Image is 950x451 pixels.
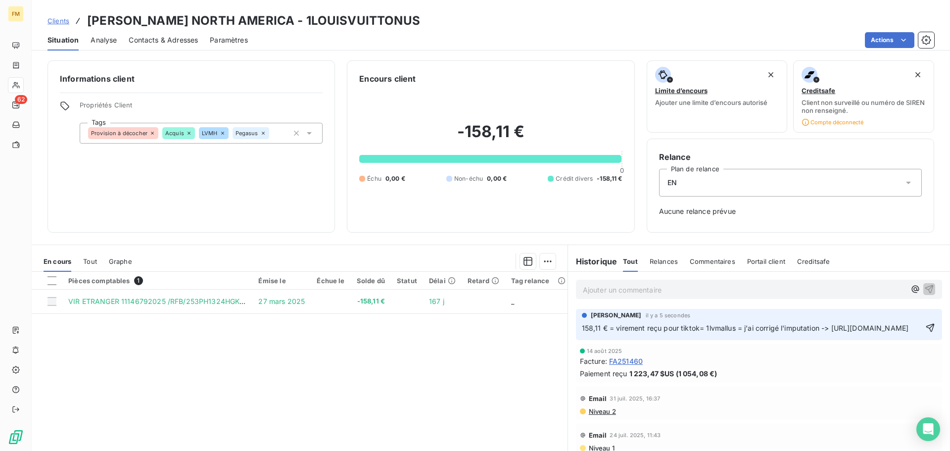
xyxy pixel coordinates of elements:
[359,122,622,151] h2: -158,11 €
[589,395,607,402] span: Email
[129,35,198,45] span: Contacts & Adresses
[317,277,344,285] div: Échue le
[258,277,305,285] div: Émise le
[659,206,922,216] span: Aucune relance prévue
[587,348,622,354] span: 14 août 2025
[385,174,405,183] span: 0,00 €
[91,130,147,136] span: Provision à décocher
[802,87,835,95] span: Creditsafe
[580,368,627,379] span: Paiement reçu
[202,130,218,136] span: LVMH
[68,276,246,285] div: Pièces comptables
[588,407,616,415] span: Niveau 2
[269,129,277,138] input: Ajouter une valeur
[258,297,305,305] span: 27 mars 2025
[87,12,420,30] h3: [PERSON_NAME] NORTH AMERICA - 1LOUISVUITTONUS
[236,130,258,136] span: Pegasus
[802,118,863,126] span: Compte déconnecté
[8,429,24,445] img: Logo LeanPay
[610,432,661,438] span: 24 juil. 2025, 11:43
[597,174,622,183] span: -158,11 €
[659,151,922,163] h6: Relance
[357,297,385,306] span: -158,11 €
[690,257,735,265] span: Commentaires
[610,396,660,401] span: 31 juil. 2025, 16:37
[357,277,385,285] div: Solde dû
[582,324,909,332] span: 158,11 € = virement reçu pour tiktok= 1lvmallus = j'ai corrigé l'imputation -> [URL][DOMAIN_NAME]
[556,174,593,183] span: Crédit divers
[511,297,514,305] span: _
[916,417,940,441] div: Open Intercom Messenger
[747,257,785,265] span: Portail client
[359,73,416,85] h6: Encours client
[47,16,69,26] a: Clients
[91,35,117,45] span: Analyse
[589,431,607,439] span: Email
[655,99,767,106] span: Ajouter une limite d’encours autorisé
[487,174,507,183] span: 0,00 €
[667,178,677,188] span: EN
[468,277,499,285] div: Retard
[83,257,97,265] span: Tout
[15,95,27,104] span: 62
[797,257,830,265] span: Creditsafe
[429,277,456,285] div: Délai
[47,17,69,25] span: Clients
[650,257,678,265] span: Relances
[580,356,607,366] span: Facture :
[568,255,617,267] h6: Historique
[367,174,381,183] span: Échu
[647,60,788,133] button: Limite d’encoursAjouter une limite d’encours autorisé
[109,257,132,265] span: Graphe
[165,130,184,136] span: Acquis
[134,276,143,285] span: 1
[793,60,934,133] button: CreditsafeClient non surveillé ou numéro de SIREN non renseigné.Compte déconnecté
[429,297,444,305] span: 167 j
[511,277,562,285] div: Tag relance
[68,297,326,305] span: VIR ETRANGER 11146792025 /RFB/253PH1324HGK190 [GEOGRAPHIC_DATA]
[620,166,624,174] span: 0
[8,6,24,22] div: FM
[454,174,483,183] span: Non-échu
[397,277,417,285] div: Statut
[629,368,717,379] span: 1 223,47 $US (1 054,08 €)
[80,101,323,115] span: Propriétés Client
[865,32,914,48] button: Actions
[591,311,642,320] span: [PERSON_NAME]
[609,356,643,366] span: FA251460
[44,257,71,265] span: En cours
[802,99,926,114] span: Client non surveillé ou numéro de SIREN non renseigné.
[655,87,708,95] span: Limite d’encours
[646,312,691,318] span: il y a 5 secondes
[60,73,323,85] h6: Informations client
[47,35,79,45] span: Situation
[210,35,248,45] span: Paramètres
[623,257,638,265] span: Tout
